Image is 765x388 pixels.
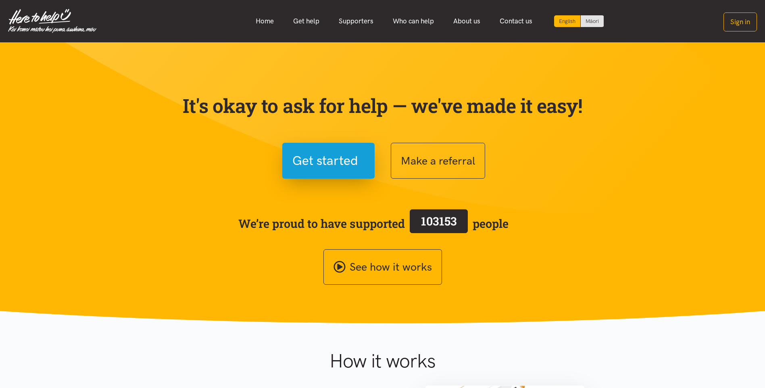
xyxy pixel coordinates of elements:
[554,15,604,27] div: Language toggle
[490,13,542,30] a: Contact us
[723,13,757,31] button: Sign in
[383,13,444,30] a: Who can help
[283,13,329,30] a: Get help
[329,13,383,30] a: Supporters
[181,94,584,117] p: It's okay to ask for help — we've made it easy!
[251,349,514,373] h1: How it works
[8,9,96,33] img: Home
[246,13,283,30] a: Home
[554,15,581,27] div: Current language
[238,208,509,239] span: We’re proud to have supported people
[421,213,457,229] span: 103153
[282,143,375,179] button: Get started
[444,13,490,30] a: About us
[405,208,473,239] a: 103153
[323,249,442,285] a: See how it works
[292,150,358,171] span: Get started
[391,143,485,179] button: Make a referral
[581,15,604,27] a: Switch to Te Reo Māori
